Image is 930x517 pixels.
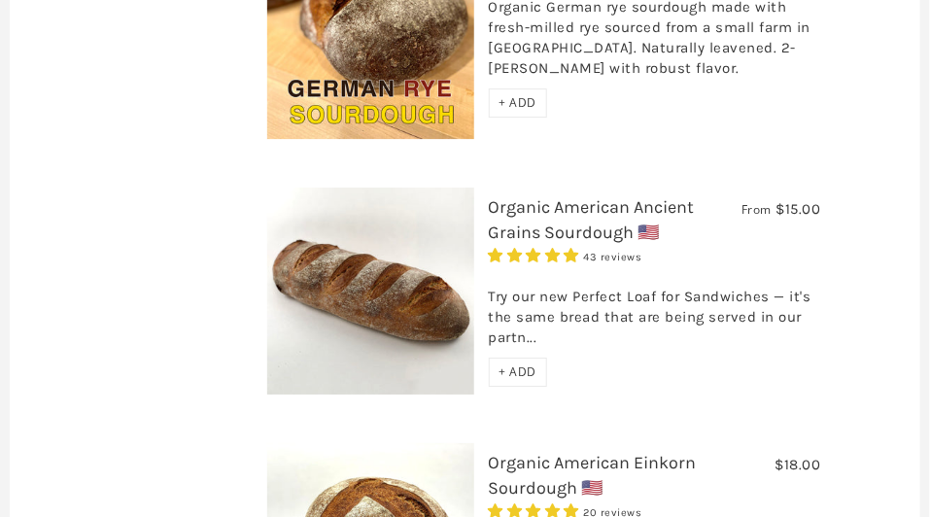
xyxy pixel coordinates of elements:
div: + ADD [489,358,548,387]
span: 4.93 stars [489,247,584,264]
div: + ADD [489,88,548,118]
a: Organic American Ancient Grains Sourdough 🇺🇸 [489,196,695,242]
span: $18.00 [775,456,821,473]
span: $15.00 [776,200,821,218]
span: From [741,201,772,218]
span: + ADD [499,363,537,380]
img: Organic American Ancient Grains Sourdough 🇺🇸 [267,188,474,395]
div: Try our new Perfect Loaf for Sandwiches — it's the same bread that are being served in our partn... [489,266,821,358]
span: + ADD [499,94,537,111]
span: 43 reviews [584,251,642,263]
a: Organic American Einkorn Sourdough 🇺🇸 [489,452,697,498]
